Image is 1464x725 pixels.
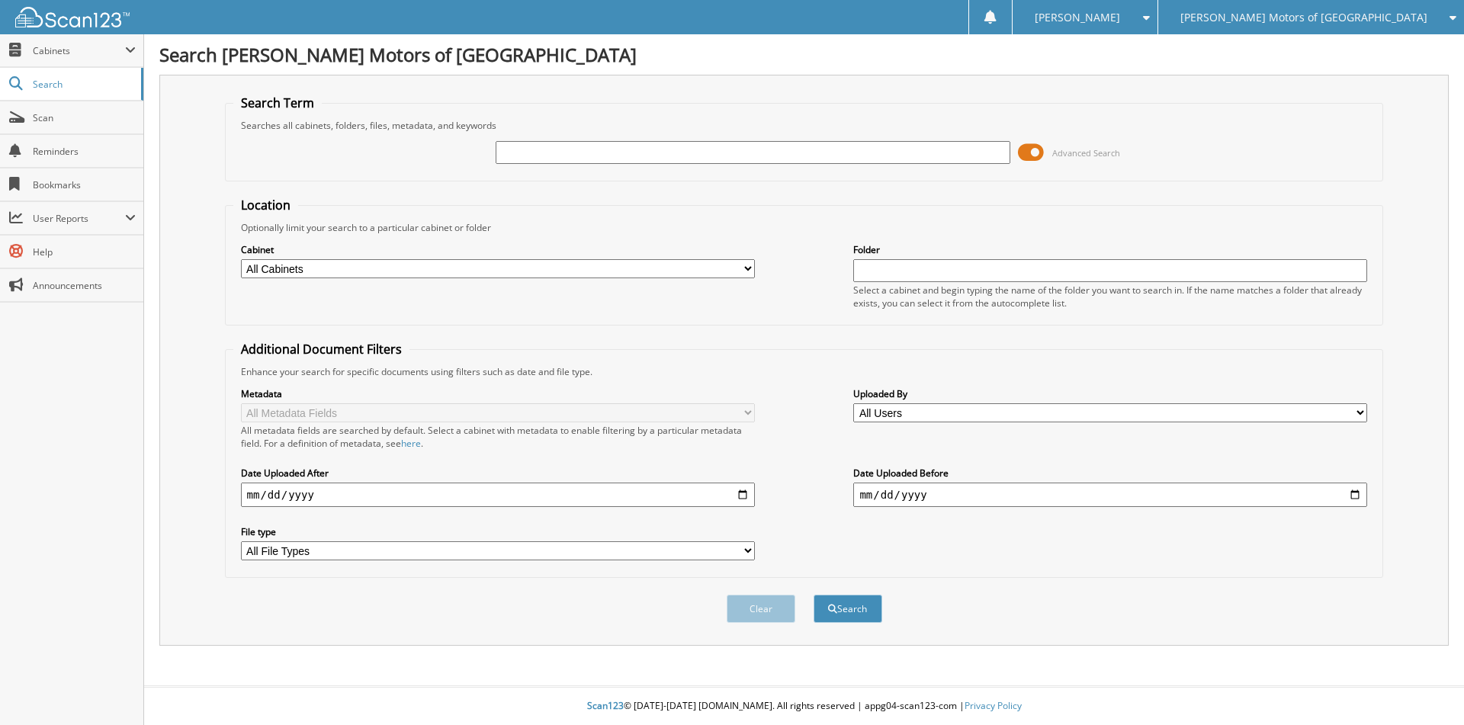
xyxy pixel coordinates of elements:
div: All metadata fields are searched by default. Select a cabinet with metadata to enable filtering b... [241,424,755,450]
span: Search [33,78,133,91]
label: File type [241,525,755,538]
span: Scan123 [587,699,624,712]
span: Bookmarks [33,178,136,191]
legend: Search Term [233,95,322,111]
div: Searches all cabinets, folders, files, metadata, and keywords [233,119,1376,132]
div: Optionally limit your search to a particular cabinet or folder [233,221,1376,234]
span: [PERSON_NAME] Motors of [GEOGRAPHIC_DATA] [1180,13,1427,22]
label: Metadata [241,387,755,400]
div: © [DATE]-[DATE] [DOMAIN_NAME]. All rights reserved | appg04-scan123-com | [144,688,1464,725]
input: start [241,483,755,507]
button: Clear [727,595,795,623]
span: Announcements [33,279,136,292]
button: Search [814,595,882,623]
a: here [401,437,421,450]
img: scan123-logo-white.svg [15,7,130,27]
span: User Reports [33,212,125,225]
label: Uploaded By [853,387,1367,400]
span: Cabinets [33,44,125,57]
input: end [853,483,1367,507]
span: Advanced Search [1052,147,1120,159]
label: Folder [853,243,1367,256]
h1: Search [PERSON_NAME] Motors of [GEOGRAPHIC_DATA] [159,42,1449,67]
legend: Location [233,197,298,213]
div: Select a cabinet and begin typing the name of the folder you want to search in. If the name match... [853,284,1367,310]
div: Enhance your search for specific documents using filters such as date and file type. [233,365,1376,378]
legend: Additional Document Filters [233,341,409,358]
span: Help [33,245,136,258]
label: Date Uploaded After [241,467,755,480]
span: Scan [33,111,136,124]
label: Cabinet [241,243,755,256]
span: [PERSON_NAME] [1035,13,1120,22]
label: Date Uploaded Before [853,467,1367,480]
a: Privacy Policy [965,699,1022,712]
span: Reminders [33,145,136,158]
